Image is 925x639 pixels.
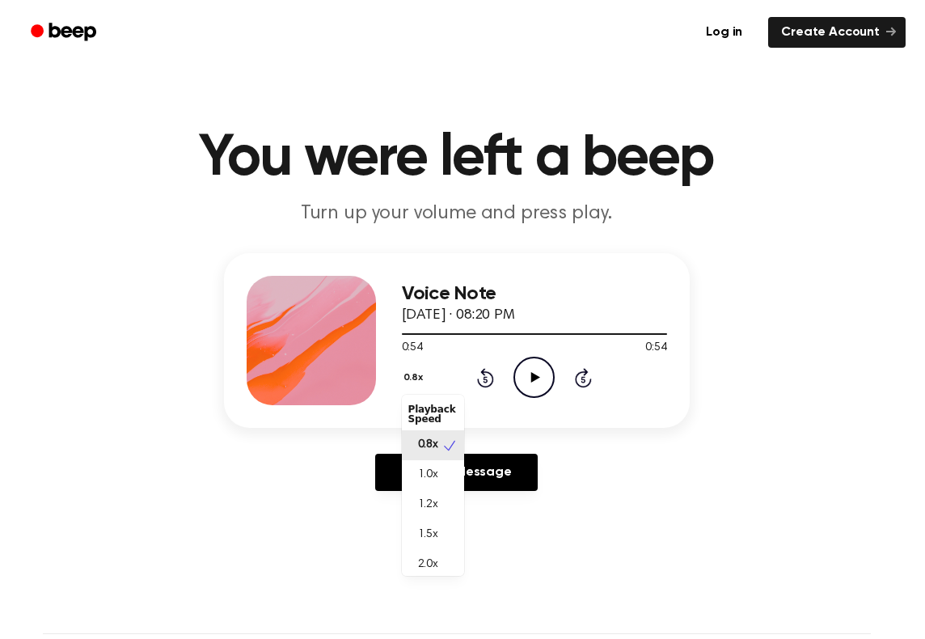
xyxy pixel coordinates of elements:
[418,527,438,544] span: 1.5x
[402,398,464,430] div: Playback Speed
[402,364,429,391] button: 0.8x
[402,395,464,576] div: 0.8x
[418,437,438,454] span: 0.8x
[418,467,438,484] span: 1.0x
[418,556,438,573] span: 2.0x
[418,497,438,514] span: 1.2x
